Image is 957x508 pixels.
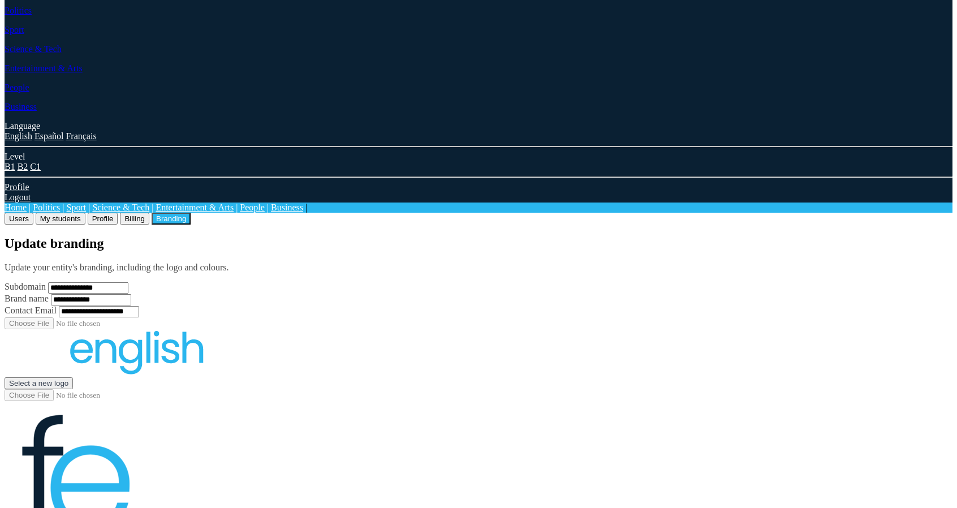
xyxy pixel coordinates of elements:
[120,213,149,225] button: Billing
[88,213,118,225] button: Profile
[92,203,149,212] a: Science & Tech
[5,282,46,291] label: Subdomain
[5,262,952,273] p: Update your entity's branding, including the logo and colours.
[5,25,24,35] a: Sport
[5,192,31,202] a: Logout
[5,44,62,54] a: Science & Tech
[36,213,85,225] button: My students
[5,121,952,131] div: Language
[62,203,64,212] span: |
[5,102,37,111] a: Business
[66,131,96,141] a: Français
[5,329,204,375] img: Current branding logo
[5,182,29,192] a: Profile
[152,203,153,212] span: |
[5,83,29,92] a: People
[33,203,60,212] a: Politics
[67,203,87,212] a: Sport
[5,377,73,389] button: Select a new logo
[5,294,49,303] label: Brand name
[5,213,33,225] button: Users
[152,213,191,225] button: Branding
[156,203,234,212] a: Entertainment & Arts
[5,152,952,162] div: Level
[35,131,64,141] a: Español
[30,162,41,171] a: C1
[88,203,90,212] span: |
[5,305,57,315] label: Contact Email
[267,203,269,212] span: |
[236,203,238,212] span: |
[5,162,15,171] a: B1
[5,63,83,73] a: Entertainment & Arts
[18,162,28,171] a: B2
[271,203,303,212] a: Business
[305,203,307,212] span: |
[5,6,32,15] a: Politics
[240,203,265,212] a: People
[5,236,952,251] h2: Update branding
[5,203,27,212] a: Home
[5,131,32,141] a: English
[29,203,31,212] span: |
